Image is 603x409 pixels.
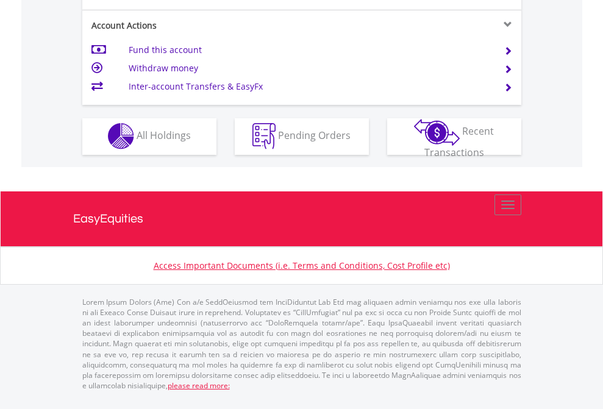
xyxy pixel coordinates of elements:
[252,123,276,149] img: pending_instructions-wht.png
[387,118,521,155] button: Recent Transactions
[82,297,521,391] p: Lorem Ipsum Dolors (Ame) Con a/e SeddOeiusmod tem InciDiduntut Lab Etd mag aliquaen admin veniamq...
[108,123,134,149] img: holdings-wht.png
[414,119,460,146] img: transactions-zar-wht.png
[129,77,489,96] td: Inter-account Transfers & EasyFx
[154,260,450,271] a: Access Important Documents (i.e. Terms and Conditions, Cost Profile etc)
[129,59,489,77] td: Withdraw money
[235,118,369,155] button: Pending Orders
[73,191,530,246] a: EasyEquities
[137,129,191,142] span: All Holdings
[278,129,351,142] span: Pending Orders
[129,41,489,59] td: Fund this account
[82,20,302,32] div: Account Actions
[424,124,494,159] span: Recent Transactions
[168,380,230,391] a: please read more:
[82,118,216,155] button: All Holdings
